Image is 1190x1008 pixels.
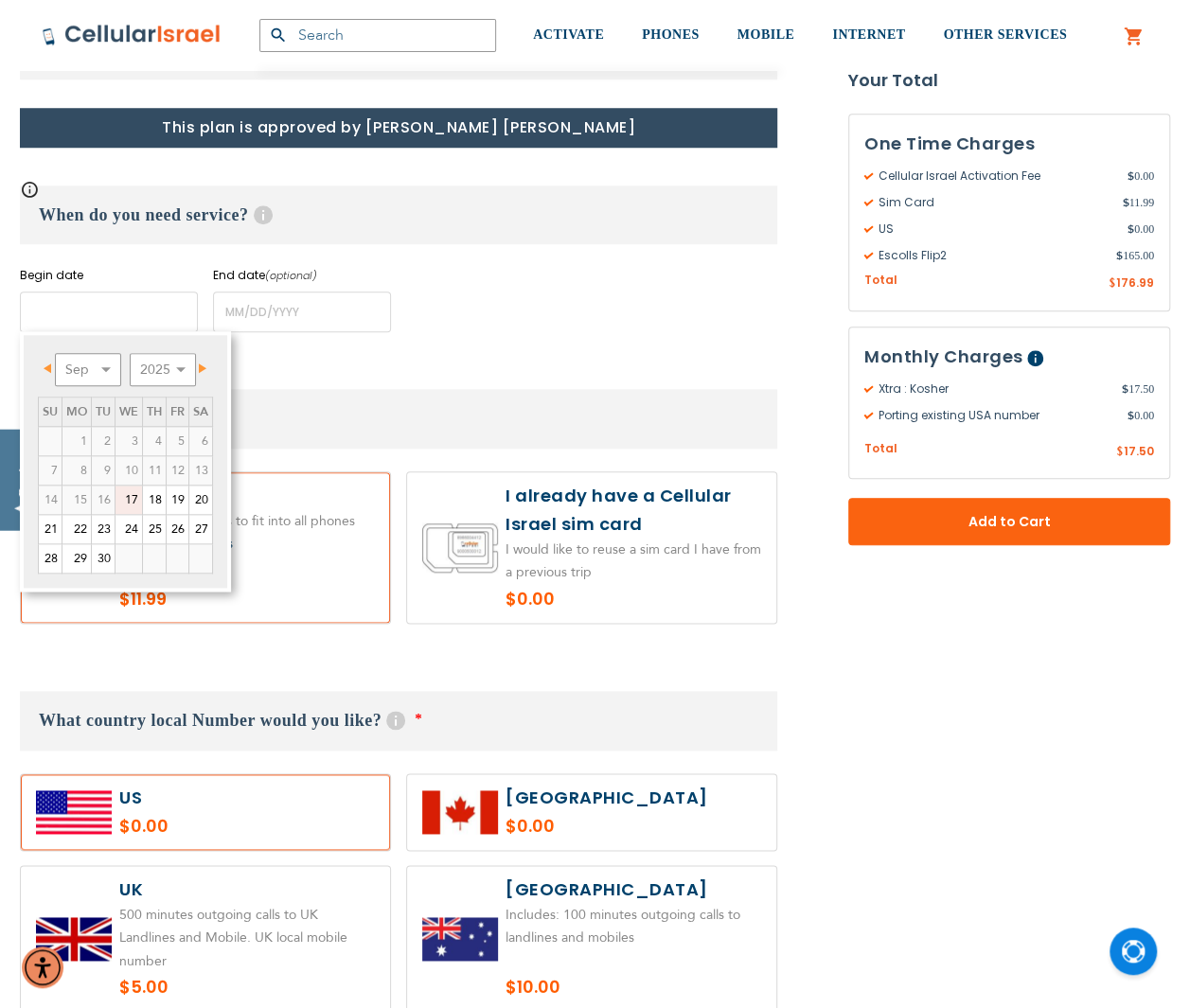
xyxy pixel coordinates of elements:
[92,456,115,485] span: 9
[143,456,166,485] span: 11
[1122,380,1128,398] span: $
[39,486,62,514] span: 14
[1116,247,1154,264] span: 165.00
[864,345,1023,368] span: Monthly Charges
[259,19,496,52] input: Search
[170,403,185,420] span: Friday
[864,130,1154,158] h3: One Time Charges
[848,66,1170,95] strong: Your Total
[115,456,142,485] span: 10
[147,403,162,420] span: Thursday
[143,515,166,543] a: 25
[1122,194,1154,211] span: 11.99
[213,292,391,332] input: MM/DD/YYYY
[1027,350,1043,366] span: Help
[737,27,795,42] span: MOBILE
[864,407,1128,424] span: Porting existing USA number
[143,486,166,514] a: 18
[20,108,777,148] h1: This plan is approved by [PERSON_NAME] [PERSON_NAME]
[130,353,196,386] select: Select year
[189,456,212,485] span: 13
[44,363,51,373] span: Prev
[39,456,62,485] span: 7
[62,427,91,455] span: 1
[39,515,62,543] a: 21
[1128,168,1134,185] span: $
[864,247,1116,264] span: Escolls Flip2
[1128,407,1134,424] span: $
[39,544,62,573] a: 28
[66,403,87,420] span: Monday
[1128,221,1134,238] span: $
[642,27,700,42] span: PHONES
[213,267,391,284] label: End date
[189,515,212,543] a: 27
[43,403,58,420] span: Sunday
[62,456,91,485] span: 8
[832,27,905,42] span: INTERNET
[187,356,211,380] a: Next
[143,427,166,455] span: 4
[96,403,111,420] span: Tuesday
[189,427,212,455] span: 6
[199,363,206,373] span: Next
[55,353,121,386] select: Select month
[20,292,198,332] input: MM/DD/YYYY
[92,544,115,573] a: 30
[62,515,91,543] a: 22
[92,427,115,455] span: 2
[20,267,198,284] label: Begin date
[119,403,138,420] span: Wednesday
[1116,274,1154,291] span: 176.99
[1124,443,1154,459] span: 17.50
[533,27,604,42] span: ACTIVATE
[22,946,63,988] div: Accessibility Menu
[864,272,897,290] span: Total
[92,486,115,514] span: 16
[167,456,188,485] span: 12
[1128,168,1154,185] span: 0.00
[864,194,1122,211] span: Sim Card
[42,24,222,46] img: Cellular Israel Logo
[115,486,142,514] a: 17
[1122,194,1128,211] span: $
[864,168,1128,185] span: Cellular Israel Activation Fee
[39,711,382,730] span: What country local Number would you like?
[92,515,115,543] a: 23
[115,427,142,455] span: 3
[911,512,1108,532] span: Add to Cart
[62,486,91,514] span: 15
[115,515,142,543] a: 24
[1116,247,1123,264] span: $
[16,444,33,496] div: Reviews
[20,186,777,244] h3: When do you need service?
[167,486,188,514] a: 19
[1109,275,1116,292] span: $
[167,427,188,455] span: 5
[62,544,91,573] a: 29
[40,356,63,380] a: Prev
[386,711,405,730] span: Help
[864,380,1122,398] span: Xtra : Kosher
[943,27,1067,42] span: OTHER SERVICES
[1116,444,1124,461] span: $
[254,205,273,224] span: Help
[265,268,317,283] i: (optional)
[189,486,212,514] a: 20
[1122,380,1154,398] span: 17.50
[864,440,897,458] span: Total
[864,221,1128,238] span: US
[848,498,1170,545] button: Add to Cart
[193,403,208,420] span: Saturday
[167,515,188,543] a: 26
[1128,407,1154,424] span: 0.00
[1128,221,1154,238] span: 0.00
